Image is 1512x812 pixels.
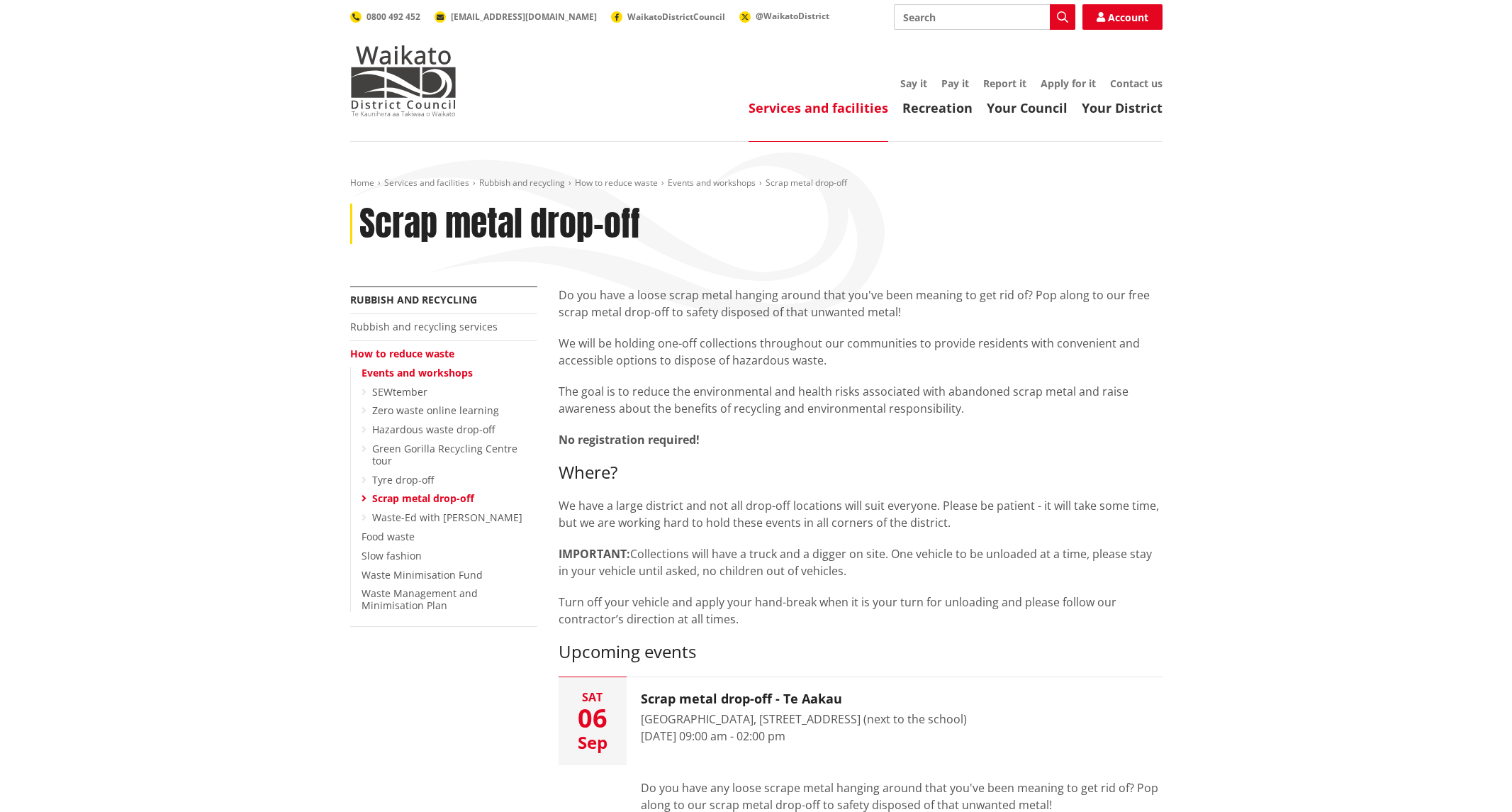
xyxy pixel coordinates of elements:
a: Home [350,177,374,189]
nav: breadcrumb [350,177,1163,189]
a: Zero waste online learning [372,404,499,417]
div: Sep [559,734,627,751]
h1: Scrap metal drop-off [359,204,640,245]
a: Waste-Ed with [PERSON_NAME] [372,511,522,524]
a: Pay it [941,77,969,90]
h3: Scrap metal drop-off - Te Aakau [641,691,967,707]
a: Scrap metal drop-off [372,491,474,505]
a: How to reduce waste [350,347,454,360]
a: How to reduce waste [575,177,658,189]
a: Food waste [362,530,415,543]
a: Slow fashion [362,549,422,562]
a: Tyre drop-off [372,473,434,486]
span: Scrap metal drop-off [766,177,847,189]
p: We have a large district and not all drop-off locations will suit everyone. Please be patient - i... [559,497,1163,531]
span: WaikatoDistrictCouncil [627,11,725,23]
a: Events and workshops [668,177,756,189]
a: Green Gorilla Recycling Centre tour [372,442,517,467]
p: The goal is to reduce the environmental and health risks associated with abandoned scrap metal an... [559,383,1163,417]
a: Waste Management and Minimisation Plan [362,586,478,612]
a: WaikatoDistrictCouncil [611,11,725,23]
a: Your District [1082,99,1163,116]
a: 0800 492 452 [350,11,420,23]
span: 0800 492 452 [366,11,420,23]
div: Sat [559,691,627,703]
a: @WaikatoDistrict [739,10,829,22]
input: Search input [894,4,1075,30]
a: Services and facilities [749,99,888,116]
span: [EMAIL_ADDRESS][DOMAIN_NAME] [451,11,597,23]
a: Your Council [987,99,1068,116]
a: Waste Minimisation Fund [362,568,483,582]
a: Account [1082,4,1163,30]
a: Services and facilities [384,177,469,189]
a: Say it [900,77,927,90]
a: Events and workshops [362,366,473,379]
a: Hazardous waste drop-off [372,423,495,436]
a: Report it [983,77,1026,90]
div: [GEOGRAPHIC_DATA], [STREET_ADDRESS] (next to the school) [641,711,967,728]
a: Rubbish and recycling [479,177,565,189]
h3: Where? [559,462,1163,483]
strong: IMPORTANT: [559,546,630,562]
a: [EMAIL_ADDRESS][DOMAIN_NAME] [435,11,597,23]
img: Waikato District Council - Te Kaunihera aa Takiwaa o Waikato [350,45,457,116]
strong: No registration required! [559,432,700,447]
p: We will be holding one-off collections throughout our communities to provide residents with conve... [559,335,1163,369]
a: Rubbish and recycling [350,293,477,306]
time: [DATE] 09:00 am - 02:00 pm [641,728,785,744]
a: Recreation [902,99,973,116]
a: Contact us [1110,77,1163,90]
p: Collections will have a truck and a digger on site. One vehicle to be unloaded at a time, please ... [559,545,1163,579]
a: Apply for it [1041,77,1096,90]
button: Sat 06 Sep Scrap metal drop-off - Te Aakau [GEOGRAPHIC_DATA], [STREET_ADDRESS] (next to the schoo... [559,677,1163,765]
div: 06 [559,706,627,731]
h3: Upcoming events [559,642,1163,662]
a: Rubbish and recycling services [350,320,498,333]
p: Do you have a loose scrap metal hanging around that you've been meaning to get rid of? Pop along ... [559,287,1163,321]
span: @WaikatoDistrict [756,10,829,22]
a: SEWtember [372,385,427,399]
p: Turn off your vehicle and apply your hand-break when it is your turn for unloading and please fol... [559,594,1163,628]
